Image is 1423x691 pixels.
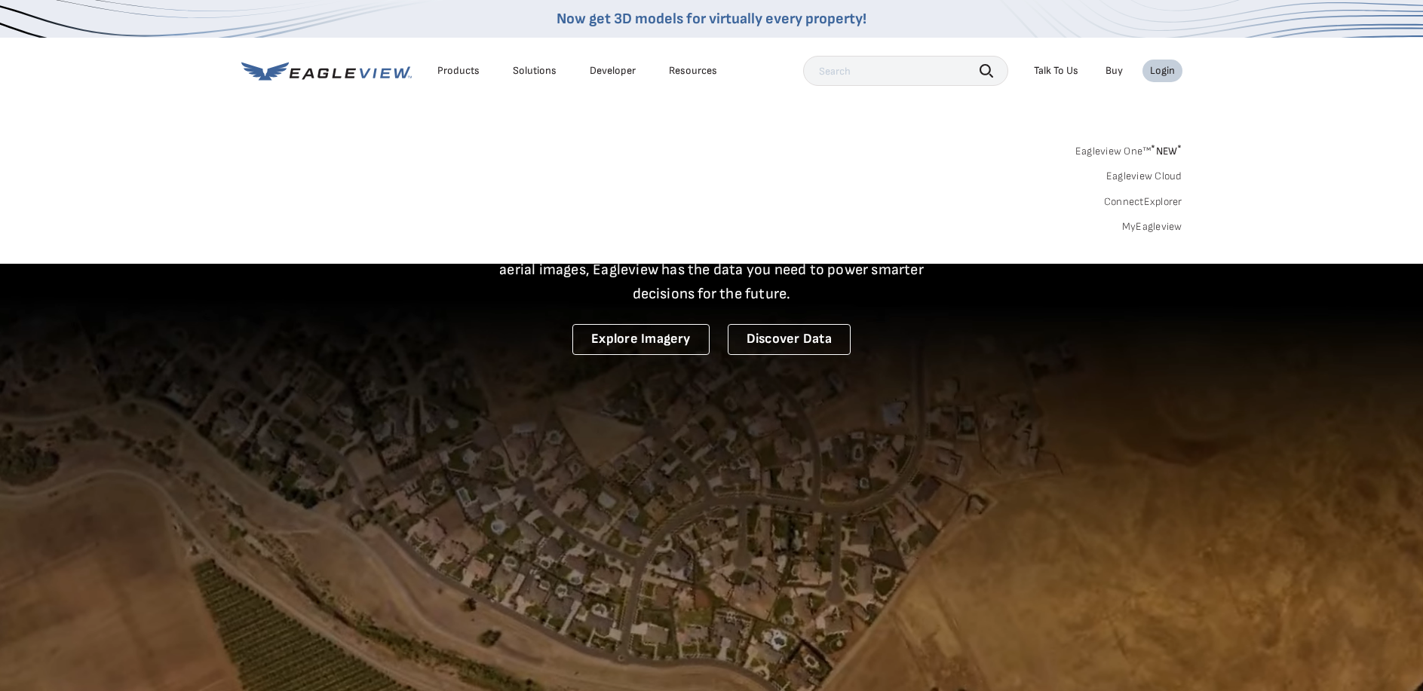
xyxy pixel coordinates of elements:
div: Solutions [513,64,557,78]
span: NEW [1151,145,1182,157]
div: Products [437,64,480,78]
div: Login [1150,64,1175,78]
div: Talk To Us [1034,64,1078,78]
a: Now get 3D models for virtually every property! [557,10,866,28]
input: Search [803,56,1008,86]
p: A new era starts here. Built on more than 3.5 billion high-resolution aerial images, Eagleview ha... [481,234,943,306]
a: Discover Data [728,324,851,355]
a: Eagleview Cloud [1106,170,1182,183]
a: Developer [590,64,636,78]
div: Resources [669,64,717,78]
a: ConnectExplorer [1104,195,1182,209]
a: MyEagleview [1122,220,1182,234]
a: Eagleview One™*NEW* [1075,140,1182,157]
a: Buy [1106,64,1123,78]
a: Explore Imagery [572,324,710,355]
